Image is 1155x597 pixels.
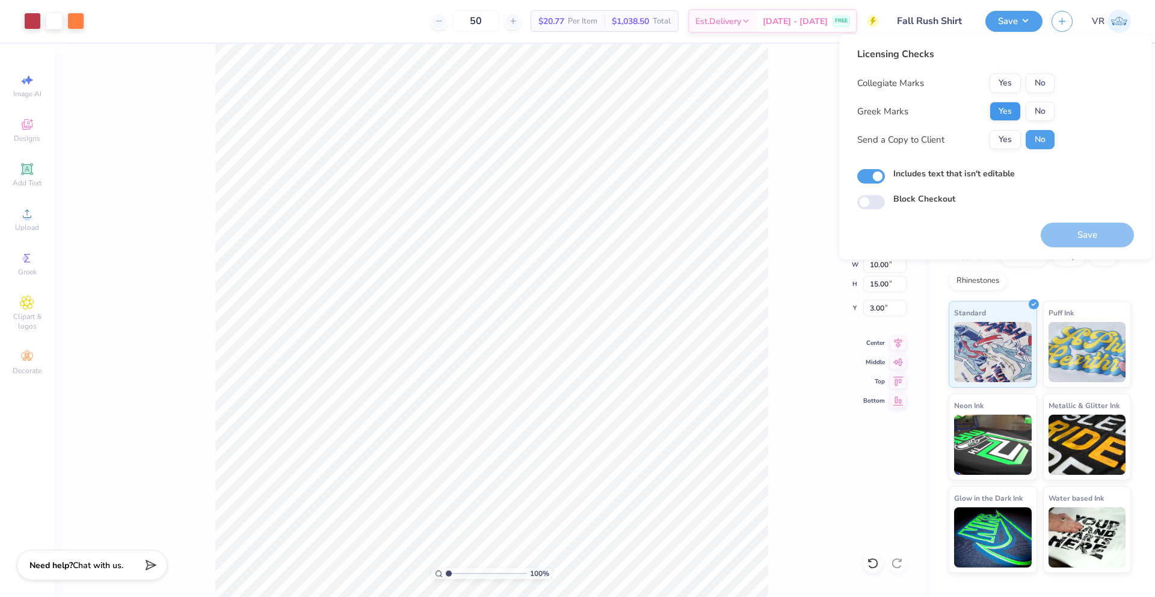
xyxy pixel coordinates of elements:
img: Glow in the Dark Ink [954,507,1032,568]
img: Neon Ink [954,415,1032,475]
span: VR [1092,14,1104,28]
span: Designs [14,134,40,143]
button: Yes [990,102,1021,121]
img: Standard [954,322,1032,382]
div: Send a Copy to Client [857,133,944,147]
span: Add Text [13,178,42,188]
img: Metallic & Glitter Ink [1049,415,1126,475]
span: Middle [863,358,885,367]
span: Metallic & Glitter Ink [1049,399,1120,412]
div: Licensing Checks [857,47,1055,61]
span: Glow in the Dark Ink [954,492,1023,504]
img: Vincent Roxas [1107,10,1131,33]
span: Chat with us. [73,560,123,571]
span: Image AI [13,89,42,99]
span: 100 % [530,568,549,579]
span: Clipart & logos [6,312,48,331]
div: Rhinestones [949,272,1007,290]
button: No [1026,73,1055,93]
input: Untitled Design [888,9,976,33]
span: Est. Delivery [695,15,741,28]
span: Center [863,339,885,347]
span: FREE [835,17,848,25]
button: No [1026,102,1055,121]
span: Per Item [568,15,597,28]
span: Water based Ink [1049,492,1104,504]
img: Water based Ink [1049,507,1126,568]
div: Greek Marks [857,105,908,119]
span: $20.77 [538,15,564,28]
button: Yes [990,130,1021,149]
img: Puff Ink [1049,322,1126,382]
input: – – [452,10,499,32]
span: Upload [15,223,39,232]
span: Puff Ink [1049,306,1074,319]
strong: Need help? [29,560,73,571]
span: Top [863,377,885,386]
button: Save [985,11,1043,32]
span: Bottom [863,397,885,405]
span: [DATE] - [DATE] [763,15,828,28]
button: Yes [990,73,1021,93]
span: Standard [954,306,986,319]
div: Collegiate Marks [857,76,924,90]
span: Decorate [13,366,42,376]
a: VR [1092,10,1131,33]
span: Neon Ink [954,399,984,412]
label: Includes text that isn't editable [893,167,1015,180]
span: Greek [18,267,37,277]
button: No [1026,130,1055,149]
label: Block Checkout [893,193,955,205]
span: $1,038.50 [612,15,649,28]
span: Total [653,15,671,28]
